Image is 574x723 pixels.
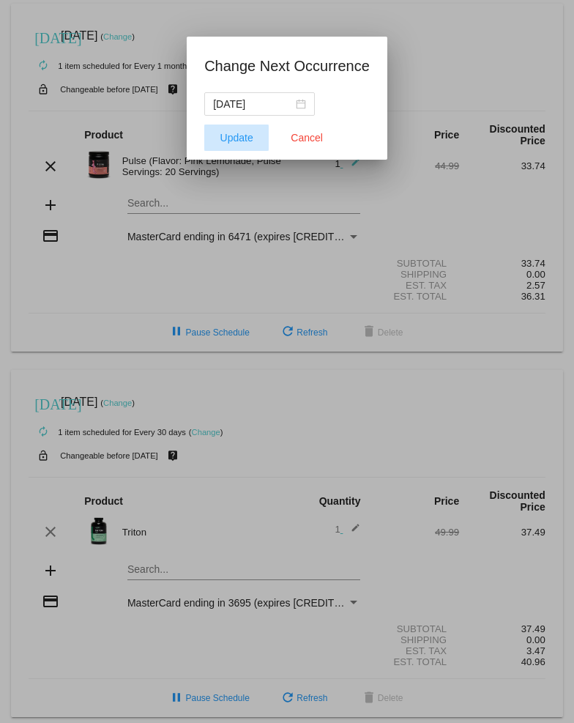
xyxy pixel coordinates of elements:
[204,54,370,78] h1: Change Next Occurrence
[275,125,339,151] button: Close dialog
[204,125,269,151] button: Update
[291,132,323,144] span: Cancel
[220,132,253,144] span: Update
[213,96,293,112] input: Select date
